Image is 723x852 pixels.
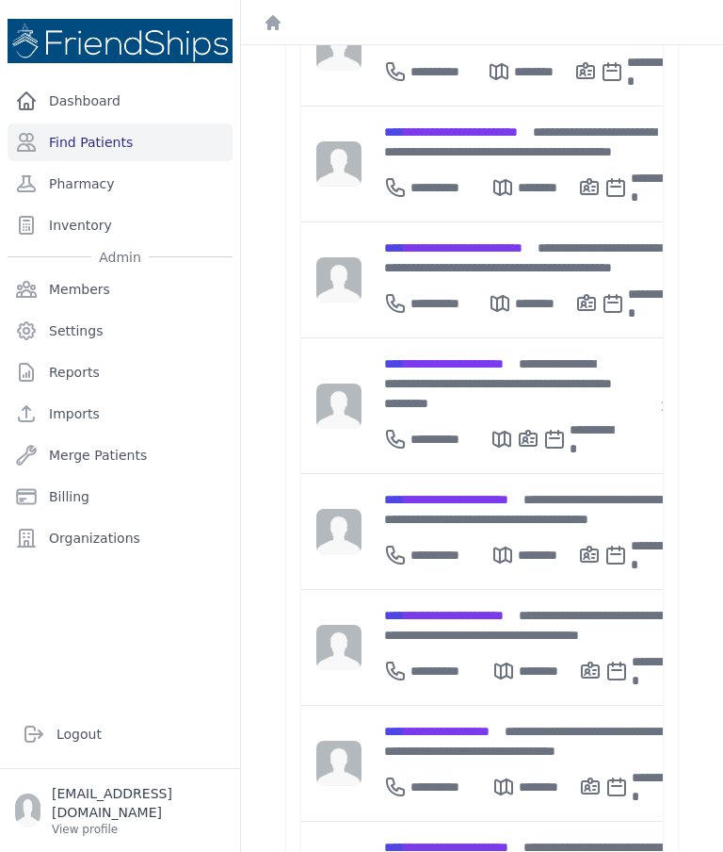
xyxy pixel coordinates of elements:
[8,478,233,516] a: Billing
[316,257,361,303] img: person-242608b1a05df3501eefc295dc1bc67a.jpg
[8,165,233,203] a: Pharmacy
[8,19,233,63] img: Medical Missions EMR
[8,312,233,350] a: Settings
[8,436,233,474] a: Merge Patients
[316,25,361,71] img: person-242608b1a05df3501eefc295dc1bc67a.jpg
[52,784,225,822] p: [EMAIL_ADDRESS][DOMAIN_NAME]
[15,715,225,753] a: Logout
[8,519,233,557] a: Organizations
[316,741,361,786] img: person-242608b1a05df3501eefc295dc1bc67a.jpg
[316,509,361,554] img: person-242608b1a05df3501eefc295dc1bc67a.jpg
[52,822,225,837] p: View profile
[316,625,361,670] img: person-242608b1a05df3501eefc295dc1bc67a.jpg
[316,384,361,429] img: person-242608b1a05df3501eefc295dc1bc67a.jpg
[8,395,233,433] a: Imports
[8,353,233,391] a: Reports
[8,82,233,120] a: Dashboard
[316,141,361,187] img: person-242608b1a05df3501eefc295dc1bc67a.jpg
[91,248,149,267] span: Admin
[8,270,233,308] a: Members
[8,206,233,244] a: Inventory
[15,784,225,837] a: [EMAIL_ADDRESS][DOMAIN_NAME] View profile
[8,123,233,161] a: Find Patients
